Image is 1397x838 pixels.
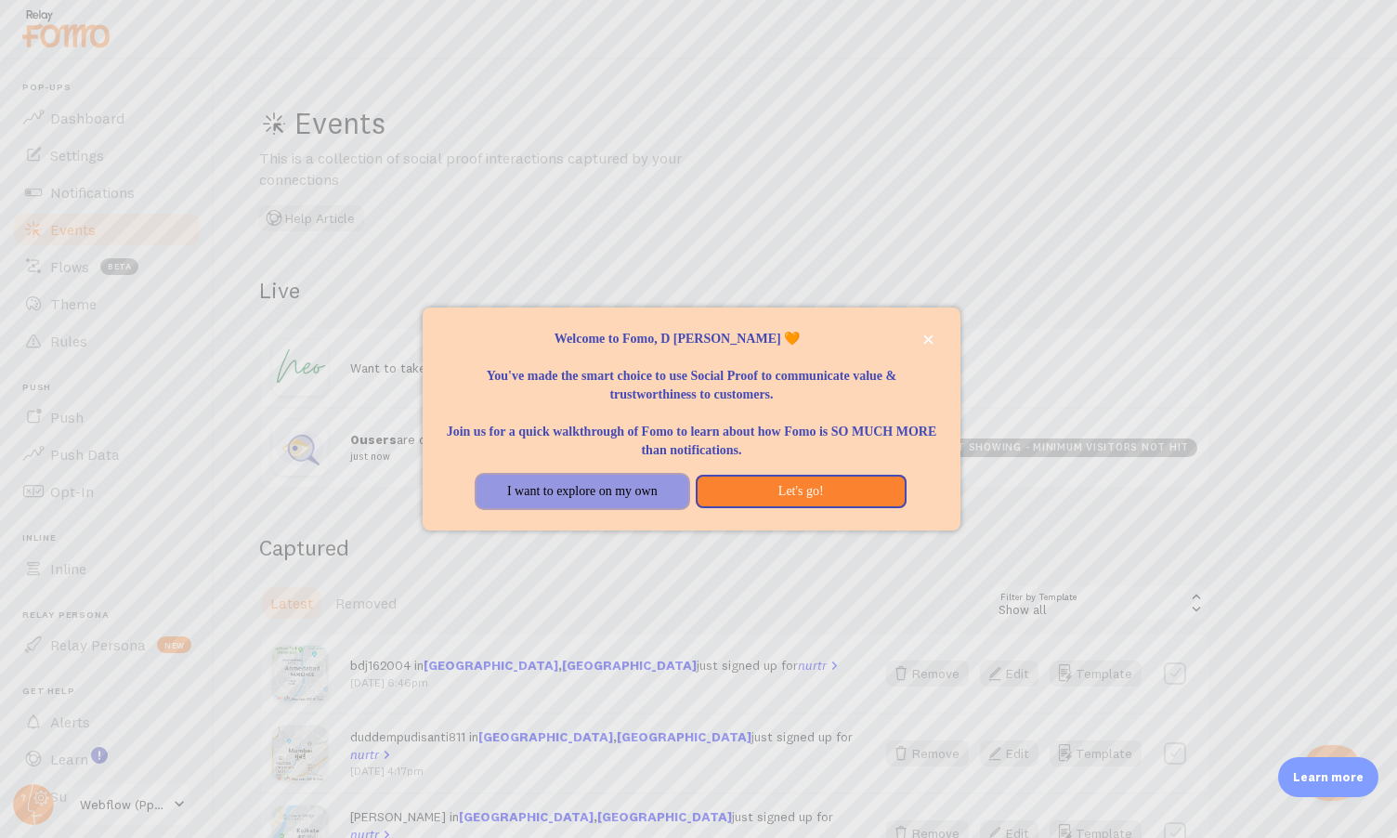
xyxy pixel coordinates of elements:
[445,404,939,460] p: Join us for a quick walkthrough of Fomo to learn about how Fomo is SO MUCH MORE than notifications.
[1293,768,1364,786] p: Learn more
[445,348,939,404] p: You've made the smart choice to use Social Proof to communicate value & trustworthiness to custom...
[445,330,939,348] p: Welcome to Fomo, D [PERSON_NAME] 🧡
[423,308,961,530] div: Welcome to Fomo, D Yashovardhan 🧡You&amp;#39;ve made the smart choice to use Social Proof to comm...
[477,475,687,508] button: I want to explore on my own
[696,475,907,508] button: Let's go!
[1278,757,1378,797] div: Learn more
[919,330,938,349] button: close,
